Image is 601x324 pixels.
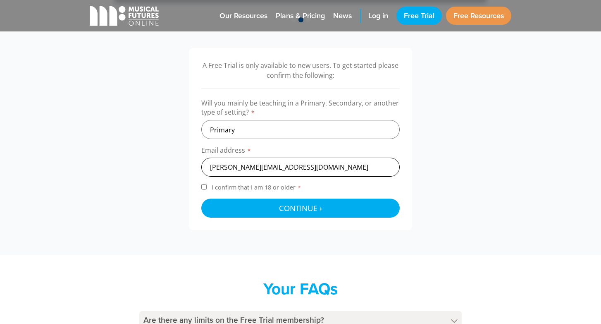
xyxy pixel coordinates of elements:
span: I confirm that I am 18 or older [210,183,303,191]
span: Continue › [279,203,322,213]
input: I confirm that I am 18 or older* [201,184,207,190]
a: Free Trial [396,7,442,25]
button: Continue › [201,199,400,218]
a: Free Resources [446,7,511,25]
span: Log in [368,11,388,21]
h2: Your FAQs [139,280,462,299]
p: A Free Trial is only available to new users. To get started please confirm the following: [201,60,400,80]
span: Our Resources [219,11,267,21]
span: Plans & Pricing [276,11,325,21]
label: Will you mainly be teaching in a Primary, Secondary, or another type of setting? [201,98,400,120]
label: Email address [201,146,400,158]
span: News [333,11,352,21]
